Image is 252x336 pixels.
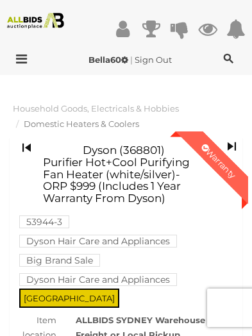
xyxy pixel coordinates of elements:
[88,55,130,65] a: Bella60
[4,13,68,29] img: Allbids.com.au
[19,236,177,246] a: Dyson Hair Care and Appliances
[19,255,100,265] a: Big Brand Sale
[19,215,69,228] mark: 53944-3
[19,273,177,286] mark: Dyson Hair Care and Appliances
[135,55,172,65] a: Sign Out
[189,131,248,190] div: Warranty
[19,289,119,308] span: [GEOGRAPHIC_DATA]
[19,235,177,248] mark: Dyson Hair Care and Appliances
[19,274,177,285] a: Dyson Hair Care and Appliances
[43,144,201,204] h1: Dyson (368801) Purifier Hot+Cool Purifying Fan Heater (white/silver)- ORP $999 (Includes 1 Year W...
[19,217,69,227] a: 53944-3
[13,103,179,113] a: Household Goods, Electricals & Hobbies
[76,315,205,325] strong: ALLBIDS SYDNEY Warehouse
[130,55,133,65] span: |
[24,119,139,129] a: Domestic Heaters & Coolers
[88,55,128,65] strong: Bella60
[19,254,100,267] mark: Big Brand Sale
